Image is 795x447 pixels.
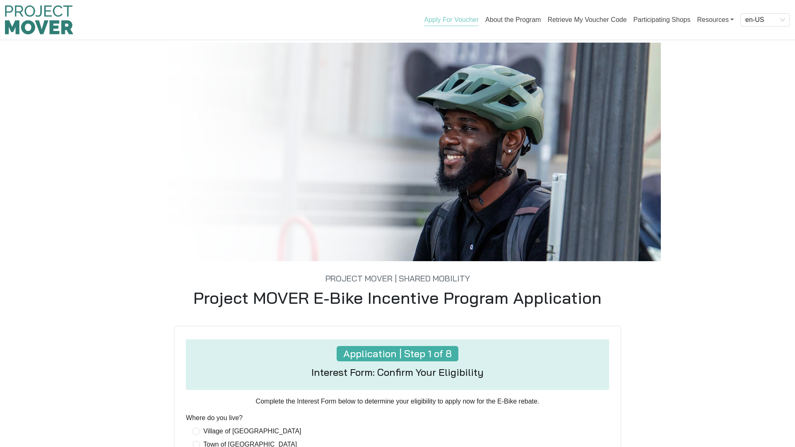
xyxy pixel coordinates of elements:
[134,288,661,308] h1: Project MOVER E-Bike Incentive Program Application
[485,16,541,23] a: About the Program
[547,16,626,23] a: Retrieve My Voucher Code
[337,346,458,361] h4: Application | Step 1 of 8
[134,264,661,284] h5: Project MOVER | Shared Mobility
[186,397,609,406] p: Complete the Interest Form below to determine your eligibility to apply now for the E-Bike rebate.
[697,12,734,28] a: Resources
[424,16,479,26] a: Apply For Voucher
[745,14,785,26] span: en-US
[5,5,73,34] img: Program logo
[200,426,305,436] span: Village of [GEOGRAPHIC_DATA]
[186,413,243,423] label: Where do you live?
[134,40,661,264] img: Consumer0.jpg
[311,366,484,378] h4: Interest Form: Confirm Your Eligibility
[634,16,691,23] a: Participating Shops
